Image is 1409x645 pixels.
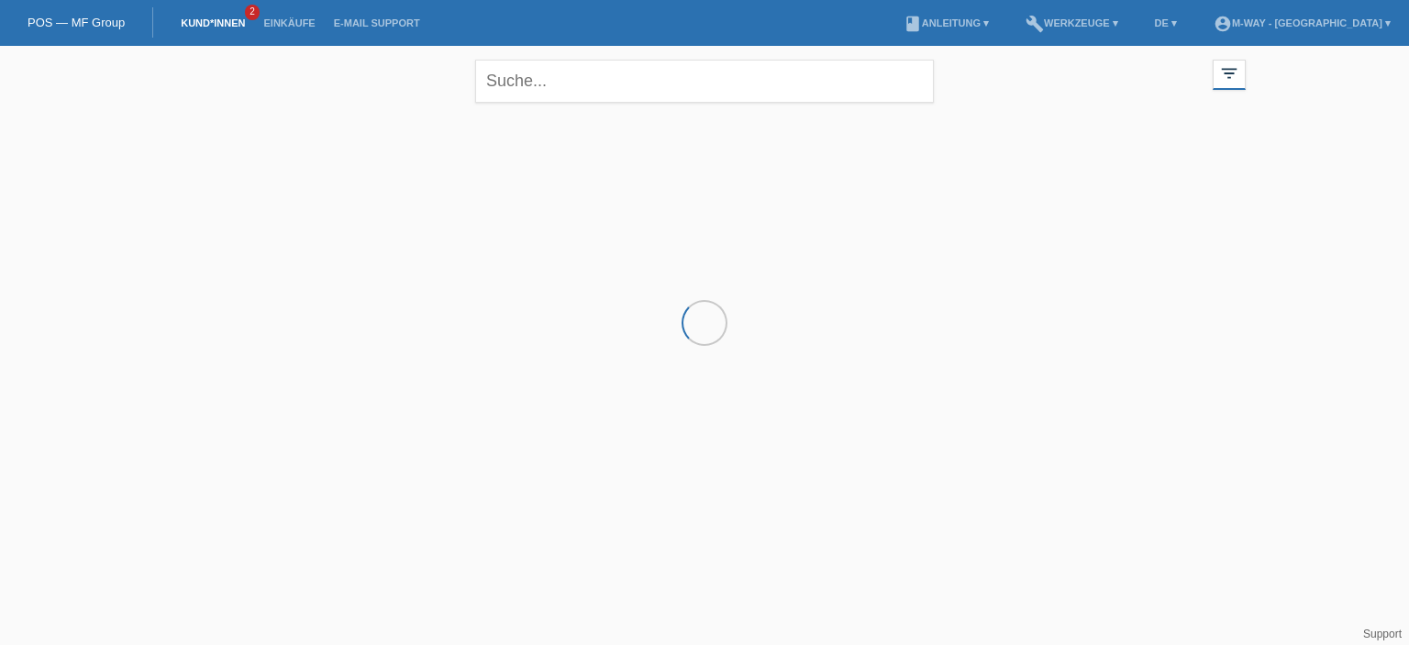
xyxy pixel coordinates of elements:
a: DE ▾ [1146,17,1186,28]
a: POS — MF Group [28,16,125,29]
i: build [1026,15,1044,33]
a: bookAnleitung ▾ [894,17,998,28]
i: book [904,15,922,33]
i: filter_list [1219,63,1239,83]
i: account_circle [1214,15,1232,33]
a: account_circlem-way - [GEOGRAPHIC_DATA] ▾ [1204,17,1400,28]
a: Kund*innen [172,17,254,28]
a: buildWerkzeuge ▾ [1016,17,1127,28]
a: E-Mail Support [325,17,429,28]
a: Einkäufe [254,17,324,28]
a: Support [1363,628,1402,640]
span: 2 [245,5,260,20]
input: Suche... [475,60,934,103]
